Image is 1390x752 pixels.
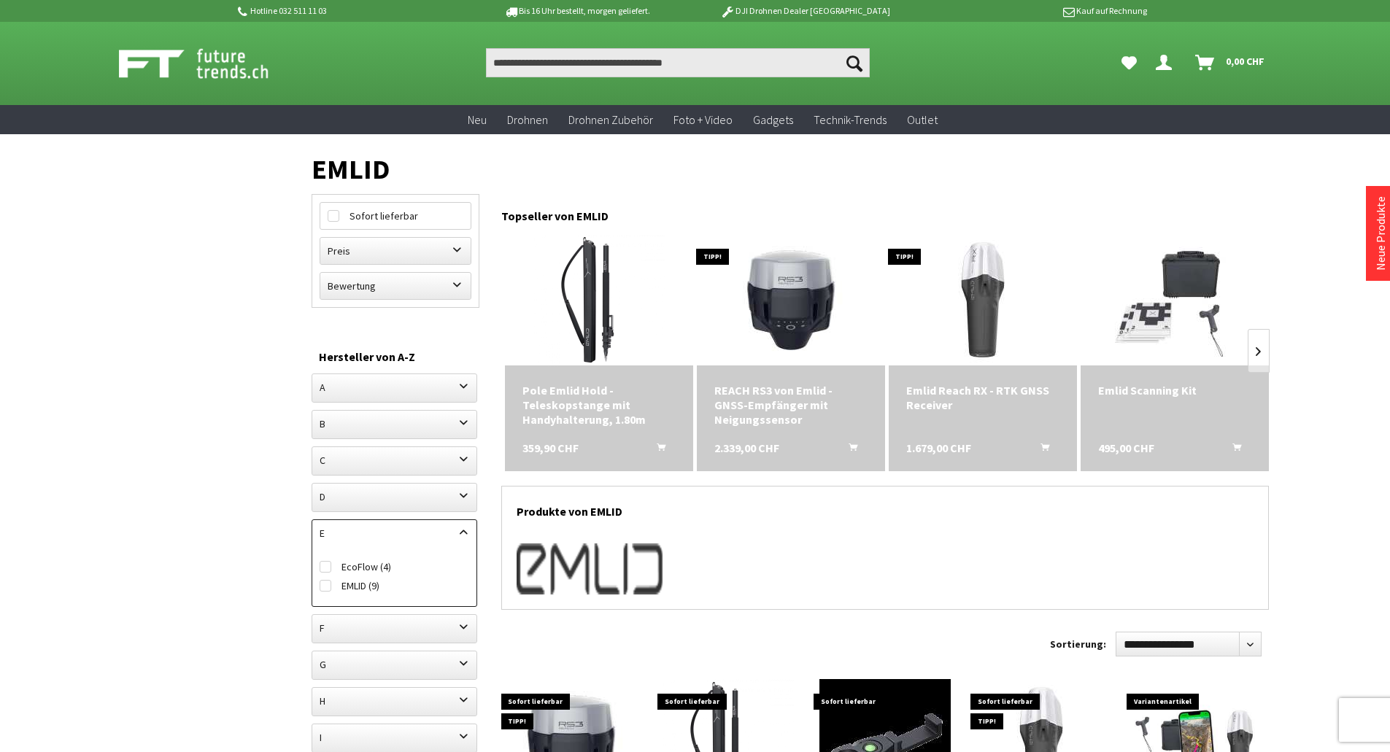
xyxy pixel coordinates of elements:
a: Warenkorb [1189,48,1272,77]
span: 495,00 CHF [1098,441,1154,455]
div: Topseller von EMLID [501,194,1269,230]
span: 1.679,00 CHF [906,441,971,455]
label: A [312,374,477,400]
a: Meine Favoriten [1114,48,1144,77]
div: REACH RS3 von Emlid - GNSS-Empfänger mit Neigungssensor [714,383,868,427]
label: E [312,520,477,546]
label: EcoFlow (4) [320,557,470,576]
span: Neu [468,112,487,127]
p: Kauf auf Rechnung [919,2,1147,20]
a: Emlid Reach RX - RTK GNSS Receiver 1.679,00 CHF In den Warenkorb [906,383,1059,412]
a: Gadgets [743,105,803,135]
a: Drohnen [497,105,558,135]
span: Foto + Video [673,112,733,127]
label: Preis [320,238,471,264]
button: In den Warenkorb [831,441,866,460]
img: EMLID [517,543,663,594]
span: Drohnen [507,112,548,127]
button: In den Warenkorb [1215,441,1250,460]
button: In den Warenkorb [1023,441,1058,460]
p: Bis 16 Uhr bestellt, morgen geliefert. [463,2,691,20]
img: REACH RS3 von Emlid - GNSS-Empfänger mit Neigungssensor [725,234,857,365]
span: 0,00 CHF [1226,50,1264,73]
label: B [312,411,477,437]
a: Emlid Scanning Kit 495,00 CHF In den Warenkorb [1098,383,1251,398]
button: Suchen [839,48,870,77]
label: Bewertung [320,273,471,299]
a: Dein Konto [1150,48,1184,77]
label: I [312,724,477,751]
input: Produkt, Marke, Kategorie, EAN, Artikelnummer… [486,48,870,77]
button: In den Warenkorb [639,441,674,460]
h1: Produkte von EMLID [517,487,1254,529]
img: Emlid Scanning Kit [1109,234,1240,365]
a: Pole Emlid Hold - Teleskopstange mit Handyhalterung, 1.80m 359,90 CHF In den Warenkorb [522,383,676,427]
a: Drohnen Zubehör [558,105,663,135]
span: Drohnen Zubehör [568,112,653,127]
img: Shop Futuretrends - zur Startseite wechseln [119,45,301,82]
label: Sofort lieferbar [320,203,471,229]
span: 2.339,00 CHF [714,441,779,455]
label: G [312,651,477,678]
div: Hersteller von A-Z [319,347,472,366]
a: Neu [457,105,497,135]
label: C [312,447,477,473]
a: Neue Produkte [1373,196,1388,271]
img: Pole Emlid Hold - Teleskopstange mit Handyhalterung, 1.80m [533,234,665,365]
label: H [312,688,477,714]
a: REACH RS3 von Emlid - GNSS-Empfänger mit Neigungssensor 2.339,00 CHF In den Warenkorb [714,383,868,427]
span: Outlet [907,112,938,127]
label: Sortierung: [1050,632,1106,656]
span: Gadgets [753,112,793,127]
span: Technik-Trends [814,112,887,127]
div: Pole Emlid Hold - Teleskopstange mit Handyhalterung, 1.80m [522,383,676,427]
p: DJI Drohnen Dealer [GEOGRAPHIC_DATA] [691,2,919,20]
p: Hotline 032 511 11 03 [236,2,463,20]
a: Outlet [897,105,948,135]
a: Technik-Trends [803,105,897,135]
div: Emlid Scanning Kit [1098,383,1251,398]
div: Emlid Reach RX - RTK GNSS Receiver [906,383,1059,412]
span: 359,90 CHF [522,441,579,455]
h1: EMLID [312,159,1269,179]
a: Foto + Video [663,105,743,135]
label: D [312,484,477,510]
label: F [312,615,477,641]
label: EMLID (9) [320,576,470,595]
img: Emlid Reach RX - RTK GNSS Receiver [917,234,1049,365]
